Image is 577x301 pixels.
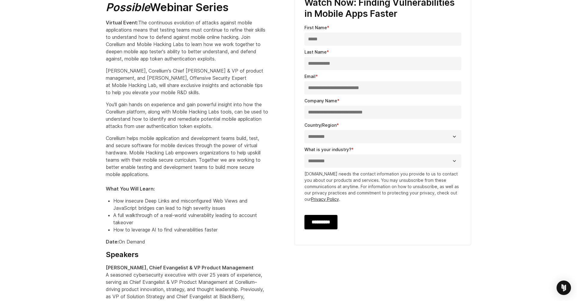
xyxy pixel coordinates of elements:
span: Country/Region [304,123,337,128]
span: Corellium helps mobile application and development teams build, test, and secure software for mob... [106,135,261,192]
span: First Name [304,25,327,30]
span: Email [304,74,316,79]
span: [PERSON_NAME], Corellium's Chief [PERSON_NAME] & VP of product management, and [PERSON_NAME], Off... [106,68,263,95]
p: You'll gain hands on experience and gain powerful insight into how the Corellium platform, along ... [106,101,268,130]
strong: Date: [106,239,119,245]
strong: Virtual Event: [106,20,138,26]
p: [DOMAIN_NAME] needs the contact information you provide to us to contact you about our products a... [304,171,461,202]
span: What is your industry? [304,147,351,152]
h4: Speakers [106,250,268,259]
span: The continuous evolution of attacks against mobile applications means that testing teams must con... [106,20,265,62]
a: Privacy Policy [311,197,339,202]
strong: What You Will Learn: [106,186,155,192]
span: How to leverage AI to find vulnerabilities faster [113,227,218,233]
span: How insecure Deep Links and misconfigured Web Views and JavaScript bridges can lead to high sever... [113,198,248,211]
div: Open Intercom Messenger [557,281,571,295]
p: On Demand [106,238,268,245]
strong: [PERSON_NAME], Chief Evangelist & VP Product Management [106,265,254,271]
span: A full walkthrough of a real-world vulnerability leading to account takeover [113,212,257,225]
span: Last Name [304,49,327,54]
span: Company Name [304,98,337,103]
